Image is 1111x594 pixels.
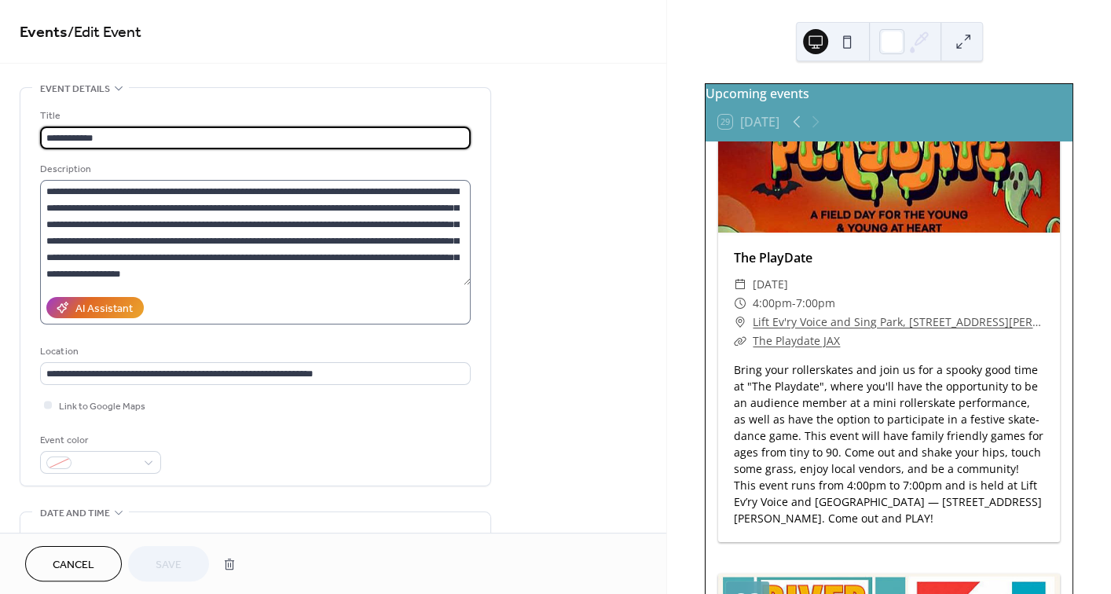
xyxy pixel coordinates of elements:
[46,297,144,318] button: AI Assistant
[20,17,68,48] a: Events
[734,275,746,294] div: ​
[734,313,746,332] div: ​
[68,17,141,48] span: / Edit Event
[706,84,1072,103] div: Upcoming events
[734,294,746,313] div: ​
[40,432,158,449] div: Event color
[25,546,122,581] button: Cancel
[40,81,110,97] span: Event details
[40,505,110,522] span: Date and time
[734,332,746,350] div: ​
[263,532,307,548] div: End date
[753,275,788,294] span: [DATE]
[796,294,835,313] span: 7:00pm
[40,161,467,178] div: Description
[59,398,145,415] span: Link to Google Maps
[40,108,467,124] div: Title
[753,294,792,313] span: 4:00pm
[734,249,812,266] a: The PlayDate
[753,333,840,348] a: The Playdate JAX
[718,361,1060,526] div: Bring your rollerskates and join us for a spooky good time at "The Playdate", where you'll have t...
[40,343,467,360] div: Location
[753,313,1044,332] a: Lift Ev'ry Voice and Sing Park, [STREET_ADDRESS][PERSON_NAME]
[75,301,133,317] div: AI Assistant
[792,294,796,313] span: -
[40,532,89,548] div: Start date
[53,557,94,574] span: Cancel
